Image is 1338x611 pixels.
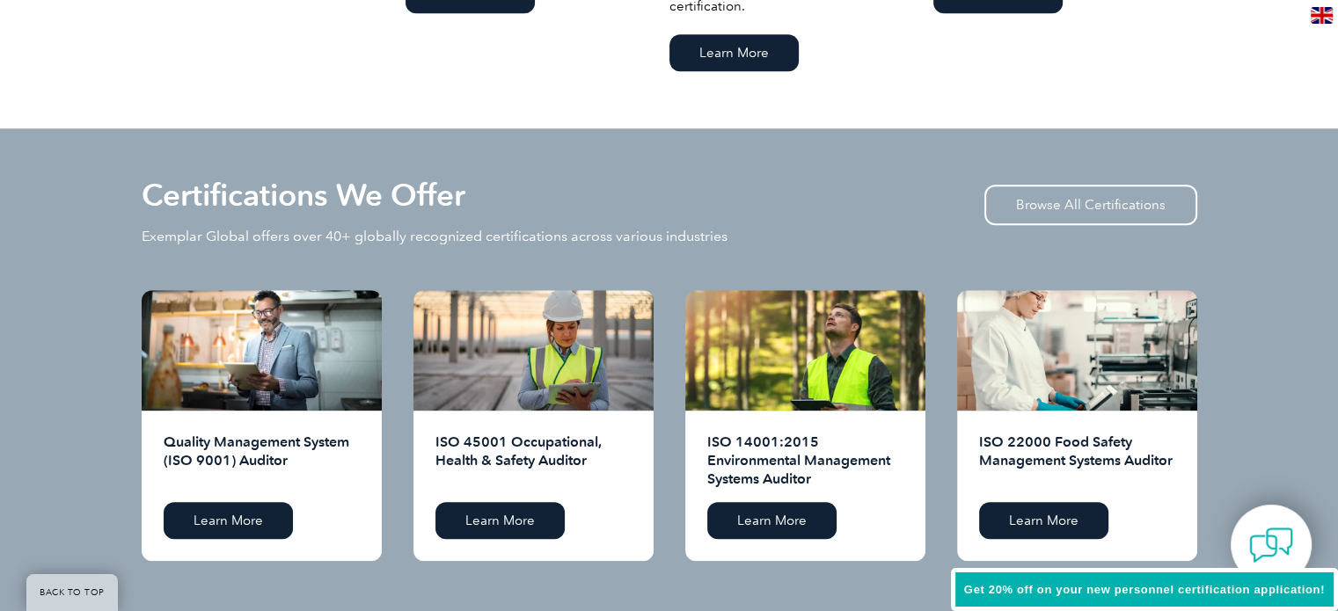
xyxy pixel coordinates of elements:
[669,34,799,71] a: Learn More
[26,574,118,611] a: BACK TO TOP
[979,502,1108,539] a: Learn More
[164,502,293,539] a: Learn More
[984,185,1197,225] a: Browse All Certifications
[1249,523,1293,567] img: contact-chat.png
[164,433,360,489] h2: Quality Management System (ISO 9001) Auditor
[142,181,465,209] h2: Certifications We Offer
[435,502,565,539] a: Learn More
[707,433,903,489] h2: ISO 14001:2015 Environmental Management Systems Auditor
[964,583,1325,596] span: Get 20% off on your new personnel certification application!
[1311,7,1333,24] img: en
[435,433,632,489] h2: ISO 45001 Occupational, Health & Safety Auditor
[979,433,1175,489] h2: ISO 22000 Food Safety Management Systems Auditor
[707,502,837,539] a: Learn More
[142,227,727,246] p: Exemplar Global offers over 40+ globally recognized certifications across various industries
